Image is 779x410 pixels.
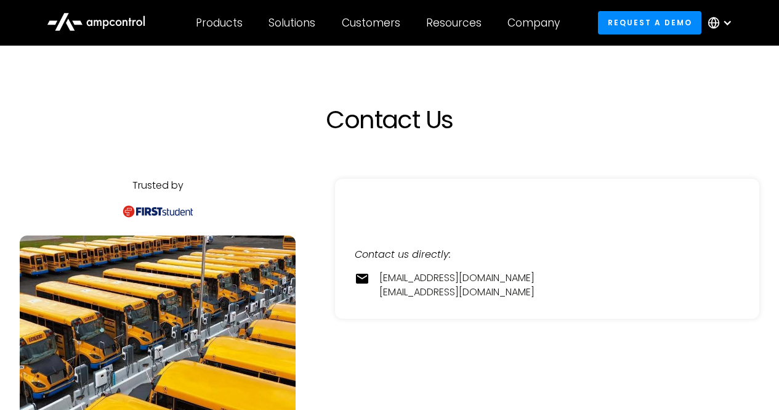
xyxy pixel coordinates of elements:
a: Request a demo [598,11,701,34]
div: Solutions [268,16,315,30]
a: [EMAIL_ADDRESS][DOMAIN_NAME] [379,271,535,285]
a: [EMAIL_ADDRESS][DOMAIN_NAME] [379,285,535,299]
div: Contact us directly: [355,248,740,261]
div: Resources [426,16,482,30]
div: Company [507,16,560,30]
div: Customers [342,16,400,30]
div: Products [196,16,243,30]
h1: Contact Us [119,105,661,134]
